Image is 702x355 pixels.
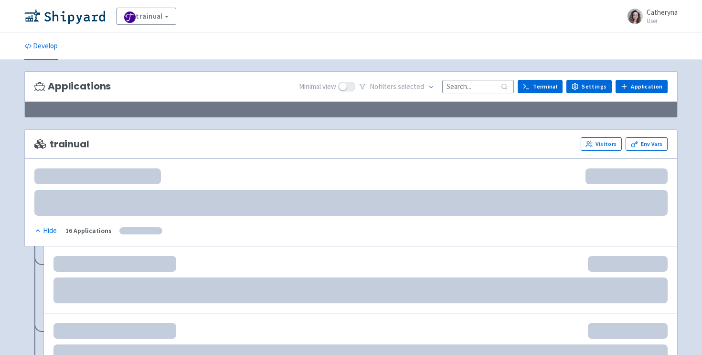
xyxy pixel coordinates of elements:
[622,9,678,24] a: Catheryna User
[566,80,612,93] a: Settings
[581,137,622,151] a: Visitors
[65,225,112,236] div: 16 Applications
[370,81,424,92] span: No filter s
[34,81,111,92] h3: Applications
[34,225,57,236] div: Hide
[24,33,58,60] a: Develop
[34,139,89,150] span: trainual
[442,80,514,93] input: Search...
[518,80,563,93] a: Terminal
[647,8,678,17] span: Catheryna
[398,82,424,91] span: selected
[117,8,176,25] a: trainual
[24,9,105,24] img: Shipyard logo
[647,18,678,24] small: User
[299,81,336,92] span: Minimal view
[626,137,668,151] a: Env Vars
[34,225,58,236] button: Hide
[616,80,668,93] a: Application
